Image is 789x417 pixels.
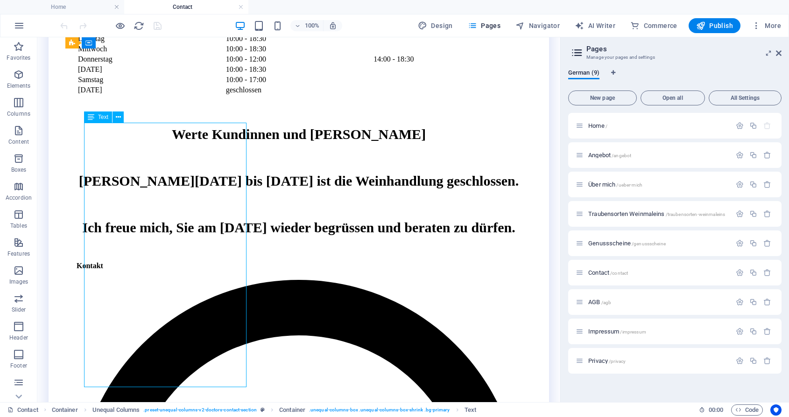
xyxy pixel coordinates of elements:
span: Click to open page [588,299,611,306]
div: Duplicate [749,327,757,335]
span: Publish [696,21,733,30]
span: . preset-unequal-columns-v2-doctors-contact-section [143,404,257,416]
nav: breadcrumb [52,404,476,416]
button: Usercentrics [770,404,782,416]
div: AGB/agb [585,299,731,305]
h3: Manage your pages and settings [586,53,763,62]
button: More [748,18,785,33]
span: / [606,124,607,129]
button: Pages [464,18,504,33]
span: Pages [468,21,500,30]
p: Header [9,334,28,341]
span: All Settings [713,95,777,101]
button: reload [133,20,144,31]
button: Commerce [627,18,681,33]
span: Code [735,404,759,416]
span: 00 00 [709,404,723,416]
div: The startpage cannot be deleted [763,122,771,130]
button: Publish [689,18,740,33]
div: Duplicate [749,298,757,306]
span: Click to select. Double-click to edit [92,404,140,416]
span: /ueber-mich [616,182,642,188]
div: Settings [736,327,744,335]
span: Click to select. Double-click to edit [279,404,305,416]
div: Settings [736,181,744,188]
div: Design (Ctrl+Alt+Y) [414,18,457,33]
div: Duplicate [749,181,757,188]
div: Settings [736,298,744,306]
div: Settings [736,239,744,247]
div: Duplicate [749,122,757,130]
span: AI Writer [575,21,615,30]
h4: Contact [124,2,248,12]
div: Remove [763,269,771,277]
span: /contact [610,271,628,276]
div: Remove [763,151,771,159]
span: Click to open page [588,210,725,217]
div: Duplicate [749,151,757,159]
p: Boxes [11,166,27,174]
button: Navigator [512,18,564,33]
p: Footer [10,362,27,369]
p: Images [9,278,28,285]
p: Forms [10,390,27,397]
span: /agb [601,300,612,305]
span: Click to select. Double-click to edit [465,404,476,416]
div: Impressum/impressum [585,328,731,334]
div: Remove [763,239,771,247]
h6: Session time [699,404,724,416]
div: Remove [763,210,771,218]
h2: Pages [586,45,782,53]
p: Slider [12,306,26,313]
span: /privacy [609,359,626,364]
div: Duplicate [749,269,757,277]
p: Tables [10,222,27,229]
span: Click to open page [588,122,607,129]
button: Code [731,404,763,416]
span: Click to open page [588,152,631,159]
span: Open all [645,95,701,101]
p: Content [8,138,29,146]
div: Home/ [585,123,731,129]
span: Commerce [630,21,677,30]
button: Design [414,18,457,33]
p: Features [7,250,30,257]
div: Remove [763,357,771,365]
button: All Settings [709,90,782,105]
span: . unequal-columns-box .unequal-columns-box-shrink .bg-primary [309,404,450,416]
div: Language Tabs [568,69,782,87]
div: Über mich/ueber-mich [585,181,731,188]
button: AI Writer [571,18,619,33]
button: New page [568,90,637,105]
div: Settings [736,269,744,277]
span: More [752,21,781,30]
div: Settings [736,357,744,365]
p: Columns [7,110,30,118]
button: Open all [641,90,705,105]
span: /genussscheine [632,241,666,246]
span: Click to open page [588,328,646,335]
div: Privacy/privacy [585,358,731,364]
div: Remove [763,298,771,306]
span: Click to select. Double-click to edit [52,404,78,416]
span: German (9) [568,67,599,80]
i: On resize automatically adjust zoom level to fit chosen device. [329,21,337,30]
span: New page [572,95,633,101]
span: Click to open page [588,181,642,188]
button: Click here to leave preview mode and continue editing [114,20,126,31]
div: Angebot/angebot [585,152,731,158]
span: Navigator [515,21,560,30]
span: Design [418,21,453,30]
span: /angebot [612,153,631,158]
div: Settings [736,210,744,218]
div: Traubensorten Weinmaleins/traubensorten-weinmaleins [585,211,731,217]
div: Duplicate [749,210,757,218]
div: Contact/contact [585,270,731,276]
div: Remove [763,181,771,188]
span: Click to open page [588,269,628,276]
span: : [715,406,717,413]
div: Genussscheine/genussscheine [585,240,731,246]
span: /impressum [620,329,646,334]
div: Settings [736,122,744,130]
div: Remove [763,327,771,335]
